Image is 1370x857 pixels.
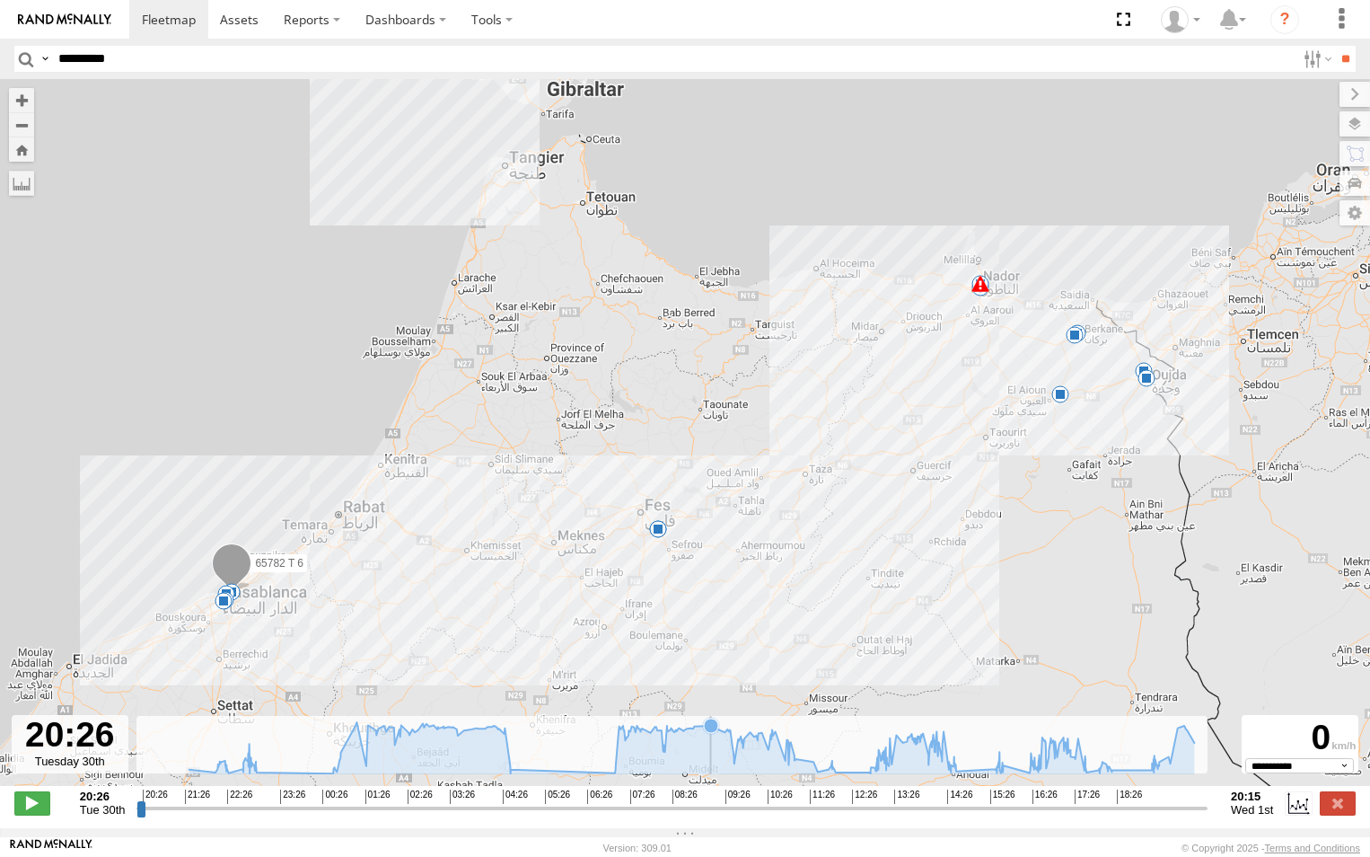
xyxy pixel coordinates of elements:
[894,790,919,804] span: 13:26
[10,839,92,857] a: Visit our Website
[185,790,210,804] span: 21:26
[9,88,34,112] button: Zoom in
[1117,790,1142,804] span: 18:26
[990,790,1015,804] span: 15:26
[545,790,570,804] span: 05:26
[1032,790,1058,804] span: 16:26
[255,557,303,570] span: 65782 T 6
[1244,718,1356,758] div: 0
[227,790,252,804] span: 22:26
[9,137,34,162] button: Zoom Home
[38,46,52,72] label: Search Query
[852,790,877,804] span: 12:26
[1231,803,1273,817] span: Wed 1st Oct 2025
[18,13,111,26] img: rand-logo.svg
[80,790,126,803] strong: 20:26
[1155,6,1207,33] div: Younes Gaubi
[1339,200,1370,225] label: Map Settings
[408,790,433,804] span: 02:26
[1231,790,1273,803] strong: 20:15
[1320,791,1356,815] label: Close
[322,790,347,804] span: 00:26
[630,790,655,804] span: 07:26
[503,790,528,804] span: 04:26
[9,171,34,196] label: Measure
[143,790,168,804] span: 20:26
[80,803,126,817] span: Tue 30th Sep 2025
[450,790,475,804] span: 03:26
[365,790,391,804] span: 01:26
[280,790,305,804] span: 23:26
[14,791,50,815] label: Play/Stop
[947,790,972,804] span: 14:26
[672,790,698,804] span: 08:26
[1181,843,1360,853] div: © Copyright 2025 -
[1265,843,1360,853] a: Terms and Conditions
[725,790,751,804] span: 09:26
[587,790,612,804] span: 06:26
[9,112,34,137] button: Zoom out
[810,790,835,804] span: 11:26
[1270,5,1299,34] i: ?
[1296,46,1335,72] label: Search Filter Options
[603,843,672,853] div: Version: 309.01
[1075,790,1100,804] span: 17:26
[768,790,793,804] span: 10:26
